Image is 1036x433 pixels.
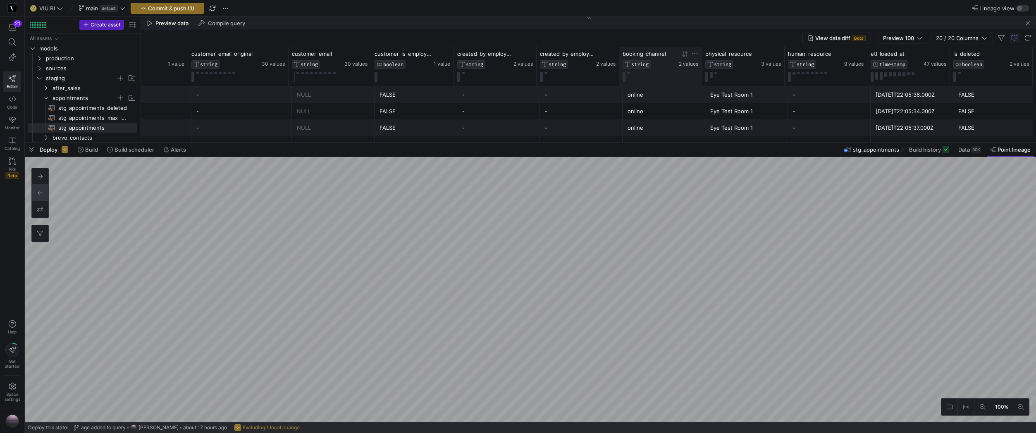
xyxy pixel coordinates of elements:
div: - [196,120,287,136]
div: Eye Test Room 1 [710,87,783,103]
span: stg_appointments [853,146,899,153]
div: FALSE [380,103,452,119]
span: is_deleted [953,50,980,57]
span: Point lineage [998,146,1031,153]
div: - [114,120,186,136]
a: PRsBeta [3,154,21,182]
div: - [462,103,535,119]
span: TIMESTAMP [879,62,905,67]
span: Alerts [171,146,186,153]
div: - [545,136,618,152]
div: online [628,103,700,119]
span: Create asset [91,22,120,28]
button: Build scheduler [103,143,158,157]
span: customer_email_original [191,50,253,57]
div: - [462,87,535,103]
div: FALSE [380,87,452,103]
span: [PERSON_NAME] [138,425,179,431]
button: Alerts [160,143,190,157]
span: booking_channel [623,50,666,57]
button: View data diffBeta [802,33,871,43]
span: 20 / 20 Columns [936,35,982,41]
span: Build [85,146,98,153]
div: Eye Test Room 1 [710,103,783,119]
span: STRING [797,62,814,67]
div: Press SPACE to select this row. [28,93,137,103]
span: created_by_employee_name [457,50,512,57]
span: Help [7,329,17,334]
span: default [100,5,118,12]
span: STRING [301,62,318,67]
span: age added to query [81,425,126,431]
div: - [793,136,866,152]
div: - [545,103,618,119]
span: etl_loaded_at [871,50,905,57]
div: Eye Test Room 1 [710,120,783,136]
div: Press SPACE to select this row. [28,43,137,53]
div: - [793,120,866,136]
div: - [545,120,618,136]
div: - [196,103,287,119]
div: FALSE [380,136,452,152]
span: Monitor [5,125,20,130]
button: Create asset [79,20,124,30]
div: online [628,120,700,136]
div: Press SPACE to select this row. [28,133,137,143]
div: 21 [13,20,22,27]
span: STRING [631,62,649,67]
span: 3 values [761,61,781,67]
button: maindefault [76,3,127,14]
span: Catalog [5,146,20,151]
span: STRING [200,62,217,67]
span: created_by_employee_email [540,50,594,57]
img: https://storage.googleapis.com/y42-prod-data-exchange/images/VtGnwq41pAtzV0SzErAhijSx9Rgo16q39DKO... [6,414,19,428]
span: Build scheduler [115,146,154,153]
div: [DATE]T22:05:36.000Z [876,87,948,103]
span: Data [958,146,970,153]
span: BOOLEAN [383,62,403,67]
button: age added to queryhttps://storage.googleapis.com/y42-prod-data-exchange/images/VtGnwq41pAtzV0SzEr... [72,422,229,433]
span: physical_resource [705,50,752,57]
span: Get started [5,359,19,369]
span: Excluding 1 local change [243,425,300,431]
span: models [39,44,136,53]
div: Eye Test Room 1 [710,136,783,152]
div: Press SPACE to select this row. [28,113,137,123]
div: FALSE [958,120,1031,136]
a: Catalog [3,133,21,154]
div: FALSE [380,120,452,136]
span: staging [46,74,116,83]
div: - [793,87,866,103]
span: Deploy [40,146,57,153]
button: https://storage.googleapis.com/y42-prod-data-exchange/images/VtGnwq41pAtzV0SzErAhijSx9Rgo16q39DKO... [3,412,21,430]
a: stg_appointments_deleted​​​​​​​​​​ [28,103,137,113]
span: human_resource [788,50,831,57]
span: 30 values [344,61,368,67]
span: customer_email [292,50,332,57]
span: sources [46,64,136,73]
a: stg_appointments​​​​​​​​​​ [28,123,137,133]
div: NULL [297,120,370,136]
button: Build [74,143,102,157]
div: NULL [297,136,370,152]
span: 1 value [168,61,184,67]
span: Space settings [5,392,20,402]
span: 2 values [1010,61,1029,67]
span: Build history [909,146,941,153]
div: online [628,87,700,103]
span: about 17 hours ago [183,425,227,431]
span: PRs [9,167,16,171]
a: Spacesettings [3,379,21,405]
span: Preview 100 [883,35,914,41]
span: stg_appointments​​​​​​​​​​ [58,123,128,133]
span: customer_is_employee [375,50,432,57]
button: Commit & push (1) [131,3,204,14]
a: stg_appointments_max_loaded​​​​​​​​​​ [28,113,137,123]
div: - [545,87,618,103]
div: - [793,103,866,119]
img: https://storage.googleapis.com/y42-prod-data-exchange/images/VtGnwq41pAtzV0SzErAhijSx9Rgo16q39DKO... [130,424,137,431]
button: Point lineage [986,143,1034,157]
span: Preview data [155,21,189,26]
span: Lineage view [979,5,1015,12]
span: STRING [549,62,566,67]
